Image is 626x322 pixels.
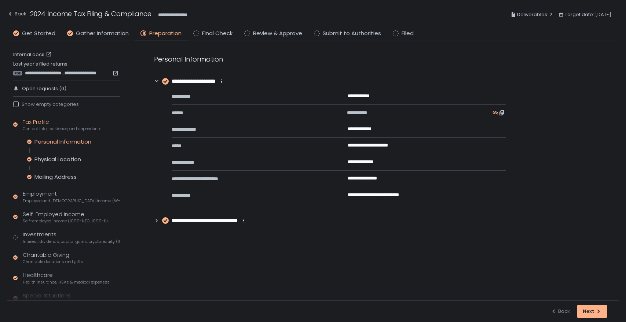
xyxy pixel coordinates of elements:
[34,173,77,181] div: Mailing Address
[23,218,108,224] span: Self-employed income (1099-NEC, 1099-K)
[76,29,129,38] span: Gather Information
[551,308,570,315] div: Back
[7,10,26,18] div: Back
[23,280,110,285] span: Health insurance, HSAs & medical expenses
[13,61,120,76] div: Last year's filed returns
[565,10,611,19] span: Target date: [DATE]
[22,29,55,38] span: Get Started
[202,29,233,38] span: Final Check
[23,198,120,204] span: Employee and [DEMOGRAPHIC_DATA] income (W-2s)
[517,10,552,19] span: Deliverables: 2
[23,126,102,132] span: Contact info, residence, and dependents
[253,29,302,38] span: Review & Approve
[23,230,120,244] div: Investments
[583,308,601,315] div: Next
[34,156,81,163] div: Physical Location
[30,9,151,19] h1: 2024 Income Tax Filing & Compliance
[23,271,110,285] div: Healthcare
[13,51,53,58] a: Internal docs
[577,305,607,318] button: Next
[23,259,83,264] span: Charitable donations and gifts
[7,9,26,21] button: Back
[154,54,506,64] div: Personal Information
[23,300,90,305] span: Additional income and deductions
[23,210,108,224] div: Self-Employed Income
[23,118,102,132] div: Tax Profile
[23,239,120,244] span: Interest, dividends, capital gains, crypto, equity (1099s, K-1s)
[551,305,570,318] button: Back
[23,190,120,204] div: Employment
[22,85,66,92] span: Open requests (0)
[23,251,83,265] div: Charitable Giving
[323,29,381,38] span: Submit to Authorities
[34,138,91,145] div: Personal Information
[402,29,414,38] span: Filed
[149,29,182,38] span: Preparation
[23,292,90,306] div: Special Situations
